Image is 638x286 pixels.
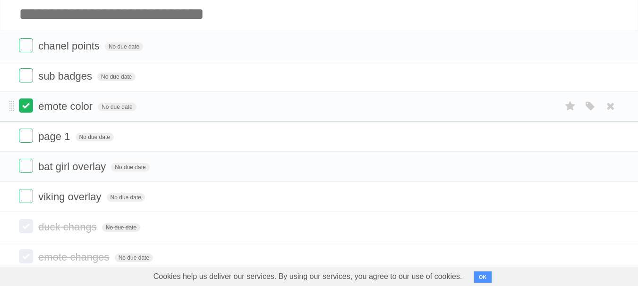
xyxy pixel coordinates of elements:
label: Done [19,249,33,263]
span: emote changes [38,251,111,263]
span: No due date [102,223,140,232]
label: Done [19,189,33,203]
span: duck changs [38,221,99,233]
label: Done [19,98,33,113]
span: page 1 [38,131,72,142]
button: OK [474,271,492,283]
label: Done [19,219,33,233]
span: sub badges [38,70,94,82]
label: Done [19,129,33,143]
span: No due date [98,103,136,111]
label: Star task [561,98,579,114]
span: No due date [107,193,145,202]
span: viking overlay [38,191,103,203]
span: chanel points [38,40,102,52]
label: Done [19,68,33,82]
label: Done [19,38,33,52]
span: No due date [105,42,143,51]
span: No due date [97,73,136,81]
span: emote color [38,100,95,112]
span: No due date [76,133,114,141]
span: No due date [111,163,149,172]
label: Done [19,159,33,173]
span: bat girl overlay [38,161,108,172]
span: Cookies help us deliver our services. By using our services, you agree to our use of cookies. [144,267,472,286]
span: No due date [115,253,153,262]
